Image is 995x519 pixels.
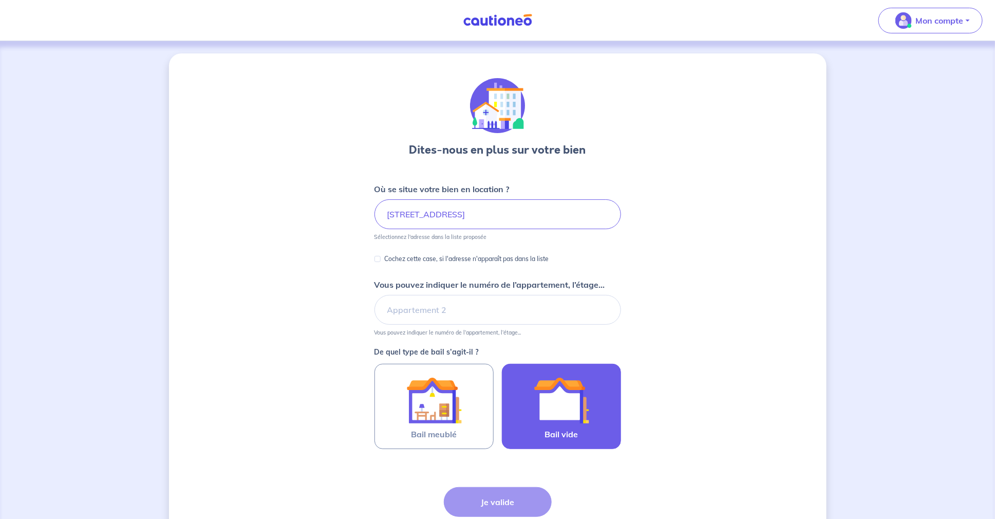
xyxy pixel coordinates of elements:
[374,329,521,336] p: Vous pouvez indiquer le numéro de l’appartement, l’étage...
[411,428,457,440] span: Bail meublé
[374,183,510,195] p: Où se situe votre bien en location ?
[374,295,621,325] input: Appartement 2
[459,14,536,27] img: Cautioneo
[470,78,525,134] img: illu_houses.svg
[534,373,589,428] img: illu_empty_lease.svg
[374,199,621,229] input: 2 rue de paris, 59000 lille
[385,253,549,265] p: Cochez cette case, si l'adresse n'apparaît pas dans la liste
[895,12,912,29] img: illu_account_valid_menu.svg
[374,233,487,240] p: Sélectionnez l'adresse dans la liste proposée
[409,142,586,158] h3: Dites-nous en plus sur votre bien
[374,279,605,291] p: Vous pouvez indiquer le numéro de l’appartement, l’étage...
[406,373,462,428] img: illu_furnished_lease.svg
[878,8,983,33] button: illu_account_valid_menu.svgMon compte
[545,428,578,440] span: Bail vide
[916,14,964,27] p: Mon compte
[374,348,621,356] p: De quel type de bail s’agit-il ?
